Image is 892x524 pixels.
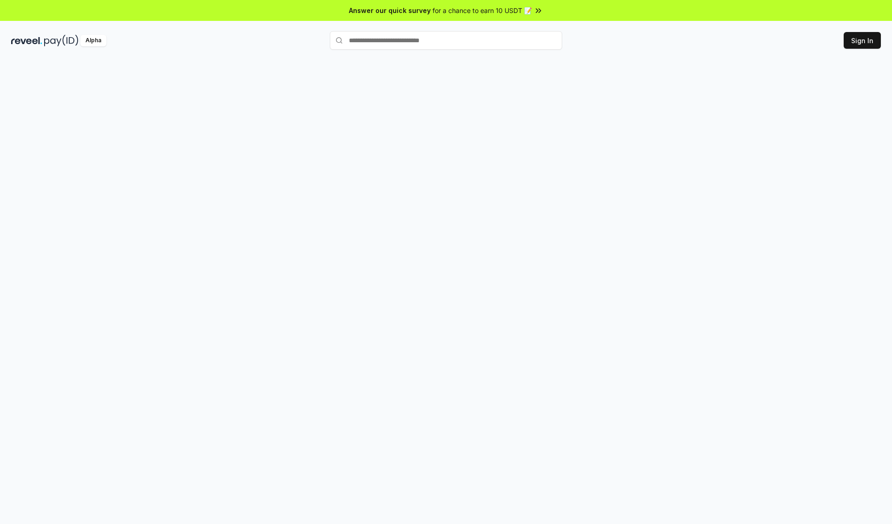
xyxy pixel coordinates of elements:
button: Sign In [844,32,881,49]
span: Answer our quick survey [349,6,431,15]
img: reveel_dark [11,35,42,46]
span: for a chance to earn 10 USDT 📝 [433,6,532,15]
div: Alpha [80,35,106,46]
img: pay_id [44,35,79,46]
